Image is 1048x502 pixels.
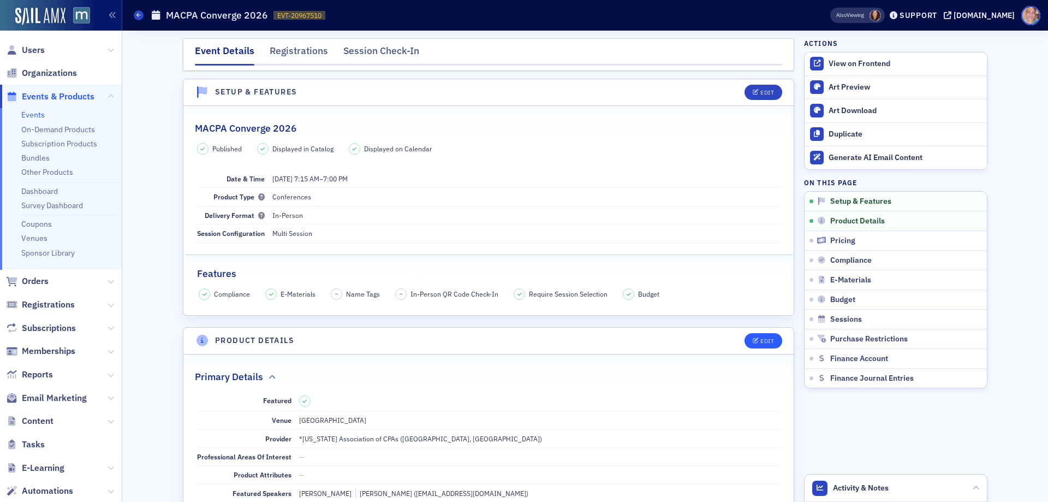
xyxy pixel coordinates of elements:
[804,178,987,187] h4: On this page
[805,122,987,146] button: Duplicate
[227,174,265,183] span: Date & Time
[214,289,250,299] span: Compliance
[6,275,49,287] a: Orders
[355,488,528,498] div: [PERSON_NAME] ([EMAIL_ADDRESS][DOMAIN_NAME])
[166,9,268,22] h1: MACPA Converge 2026
[836,11,864,19] span: Viewing
[22,322,76,334] span: Subscriptions
[6,462,64,474] a: E-Learning
[833,482,889,494] span: Activity & Notes
[299,434,542,443] span: *[US_STATE] Association of CPAs ([GEOGRAPHIC_DATA], [GEOGRAPHIC_DATA])
[830,315,862,324] span: Sessions
[343,44,419,64] div: Session Check-In
[22,91,94,103] span: Events & Products
[195,121,297,135] h2: MACPA Converge 2026
[760,90,774,96] div: Edit
[6,91,94,103] a: Events & Products
[6,322,76,334] a: Subscriptions
[410,289,498,299] span: In-Person QR Code Check-In
[830,275,871,285] span: E-Materials
[299,452,305,461] span: —
[21,167,73,177] a: Other Products
[21,219,52,229] a: Coupons
[829,59,981,69] div: View on Frontend
[270,44,328,64] div: Registrations
[830,216,885,226] span: Product Details
[6,392,87,404] a: Email Marketing
[805,52,987,75] a: View on Frontend
[65,7,90,26] a: View Homepage
[215,335,294,346] h4: Product Details
[281,289,315,299] span: E-Materials
[212,144,242,153] span: Published
[197,267,236,281] h2: Features
[529,289,608,299] span: Require Session Selection
[804,38,838,48] h4: Actions
[272,174,293,183] span: [DATE]
[21,110,45,120] a: Events
[900,10,937,20] div: Support
[195,370,263,384] h2: Primary Details
[6,345,75,357] a: Memberships
[22,392,87,404] span: Email Marketing
[870,10,881,21] span: Natalie Antonakas
[745,333,782,349] button: Edit
[265,434,291,443] span: Provider
[6,44,45,56] a: Users
[830,374,914,383] span: Finance Journal Entries
[805,146,987,169] button: Generate AI Email Content
[22,299,75,311] span: Registrations
[299,416,366,424] span: [GEOGRAPHIC_DATA]
[22,345,75,357] span: Memberships
[829,129,981,139] div: Duplicate
[299,488,352,498] div: [PERSON_NAME]
[6,439,45,451] a: Tasks
[830,334,908,344] span: Purchase Restrictions
[1021,6,1040,25] span: Profile
[21,233,47,243] a: Venues
[836,11,847,19] div: Also
[6,415,53,427] a: Content
[638,289,659,299] span: Budget
[22,369,53,381] span: Reports
[21,153,50,163] a: Bundles
[22,275,49,287] span: Orders
[830,236,855,246] span: Pricing
[197,229,265,238] span: Session Configuration
[272,174,348,183] span: –
[335,290,338,298] span: –
[829,82,981,92] div: Art Preview
[830,354,888,364] span: Finance Account
[22,439,45,451] span: Tasks
[829,153,981,163] div: Generate AI Email Content
[346,289,380,299] span: Name Tags
[400,290,403,298] span: –
[6,369,53,381] a: Reports
[830,197,891,206] span: Setup & Features
[944,11,1019,19] button: [DOMAIN_NAME]
[15,8,65,25] a: SailAMX
[234,470,291,479] span: Product Attributes
[830,295,855,305] span: Budget
[954,10,1015,20] div: [DOMAIN_NAME]
[21,139,97,149] a: Subscription Products
[805,99,987,122] a: Art Download
[830,256,872,265] span: Compliance
[6,67,77,79] a: Organizations
[272,416,291,424] span: Venue
[745,85,782,100] button: Edit
[233,489,291,498] span: Featured Speakers
[364,144,432,153] span: Displayed on Calendar
[263,396,291,405] span: Featured
[272,192,311,201] span: Conferences
[294,174,319,183] time: 7:15 AM
[195,44,254,66] div: Event Details
[21,200,83,210] a: Survey Dashboard
[299,470,305,479] span: —
[22,67,77,79] span: Organizations
[22,485,73,497] span: Automations
[215,86,297,98] h4: Setup & Features
[272,144,334,153] span: Displayed in Catalog
[323,174,348,183] time: 7:00 PM
[272,229,312,238] span: Multi Session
